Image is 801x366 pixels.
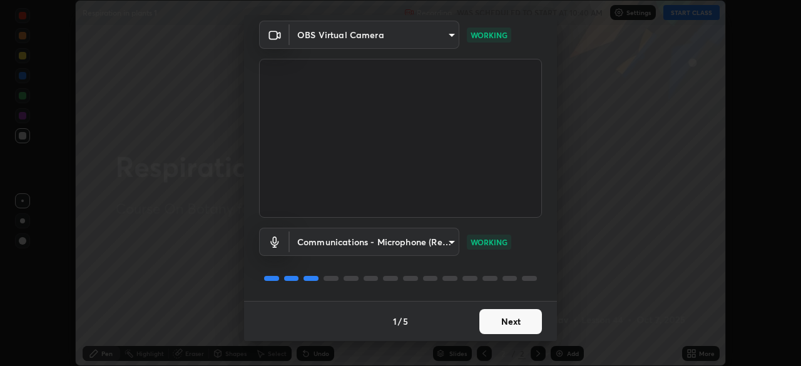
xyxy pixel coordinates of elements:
p: WORKING [471,29,508,41]
h4: 1 [393,315,397,328]
div: OBS Virtual Camera [290,21,459,49]
p: WORKING [471,236,508,248]
div: OBS Virtual Camera [290,228,459,256]
h4: / [398,315,402,328]
button: Next [479,309,542,334]
h4: 5 [403,315,408,328]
